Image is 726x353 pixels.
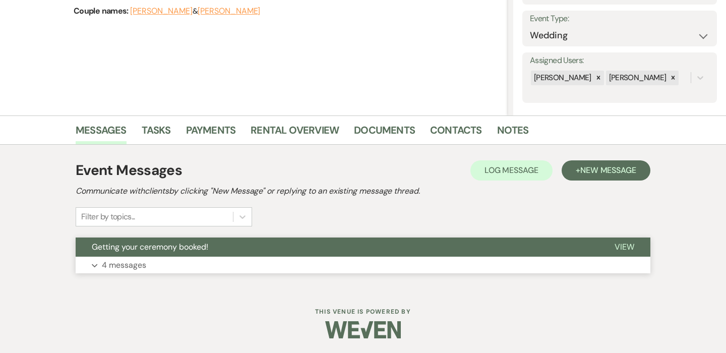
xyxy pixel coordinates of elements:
[186,122,236,144] a: Payments
[92,242,208,252] span: Getting your ceremony booked!
[531,71,593,85] div: [PERSON_NAME]
[198,7,260,15] button: [PERSON_NAME]
[470,160,553,181] button: Log Message
[430,122,482,144] a: Contacts
[251,122,339,144] a: Rental Overview
[497,122,529,144] a: Notes
[76,160,182,181] h1: Event Messages
[354,122,415,144] a: Documents
[485,165,538,175] span: Log Message
[325,312,401,347] img: Weven Logo
[562,160,650,181] button: +New Message
[606,71,668,85] div: [PERSON_NAME]
[76,185,650,197] h2: Communicate with clients by clicking "New Message" or replying to an existing message thread.
[580,165,636,175] span: New Message
[530,12,709,26] label: Event Type:
[598,238,650,257] button: View
[102,259,146,272] p: 4 messages
[130,7,193,15] button: [PERSON_NAME]
[130,6,260,16] span: &
[142,122,171,144] a: Tasks
[81,211,135,223] div: Filter by topics...
[76,122,127,144] a: Messages
[76,257,650,274] button: 4 messages
[76,238,598,257] button: Getting your ceremony booked!
[530,53,709,68] label: Assigned Users:
[615,242,634,252] span: View
[74,6,130,16] span: Couple names:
